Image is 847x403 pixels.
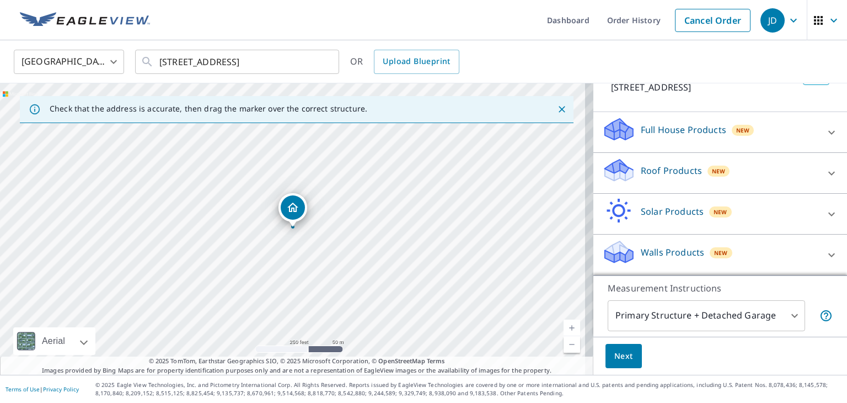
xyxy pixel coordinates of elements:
p: Roof Products [641,164,702,177]
div: Aerial [13,327,95,355]
a: Terms [427,357,445,365]
p: Check that the address is accurate, then drag the marker over the correct structure. [50,104,367,114]
div: Aerial [39,327,68,355]
p: [STREET_ADDRESS] [611,81,798,94]
p: | [6,386,79,393]
p: © 2025 Eagle View Technologies, Inc. and Pictometry International Corp. All Rights Reserved. Repo... [95,381,841,397]
span: Your report will include the primary structure and a detached garage if one exists. [819,309,833,322]
img: EV Logo [20,12,150,29]
span: New [714,208,727,216]
div: Walls ProductsNew [602,239,838,271]
p: Measurement Instructions [608,282,833,295]
a: Current Level 17, Zoom In [564,320,580,336]
p: Solar Products [641,205,704,218]
div: Full House ProductsNew [602,116,838,148]
p: Walls Products [641,246,704,259]
div: [GEOGRAPHIC_DATA] [14,46,124,77]
span: Next [614,349,633,363]
div: Roof ProductsNew [602,157,838,189]
p: Full House Products [641,123,726,136]
span: New [714,248,728,257]
a: Privacy Policy [43,385,79,393]
span: © 2025 TomTom, Earthstar Geographics SIO, © 2025 Microsoft Corporation, © [149,357,445,366]
input: Search by address or latitude-longitude [159,46,317,77]
div: Solar ProductsNew [602,198,838,230]
span: New [736,126,750,135]
div: OR [350,50,459,74]
a: OpenStreetMap [378,357,425,365]
div: Primary Structure + Detached Garage [608,300,805,331]
a: Terms of Use [6,385,40,393]
div: JD [760,8,785,33]
button: Close [555,102,569,116]
button: Next [605,344,642,369]
span: Upload Blueprint [383,55,450,68]
a: Cancel Order [675,9,750,32]
a: Upload Blueprint [374,50,459,74]
div: Dropped pin, building 1, Residential property, 4185 N Alderbrook Dr Coeur D Alene, ID 83815 [278,193,307,227]
span: New [712,167,726,176]
a: Current Level 17, Zoom Out [564,336,580,353]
